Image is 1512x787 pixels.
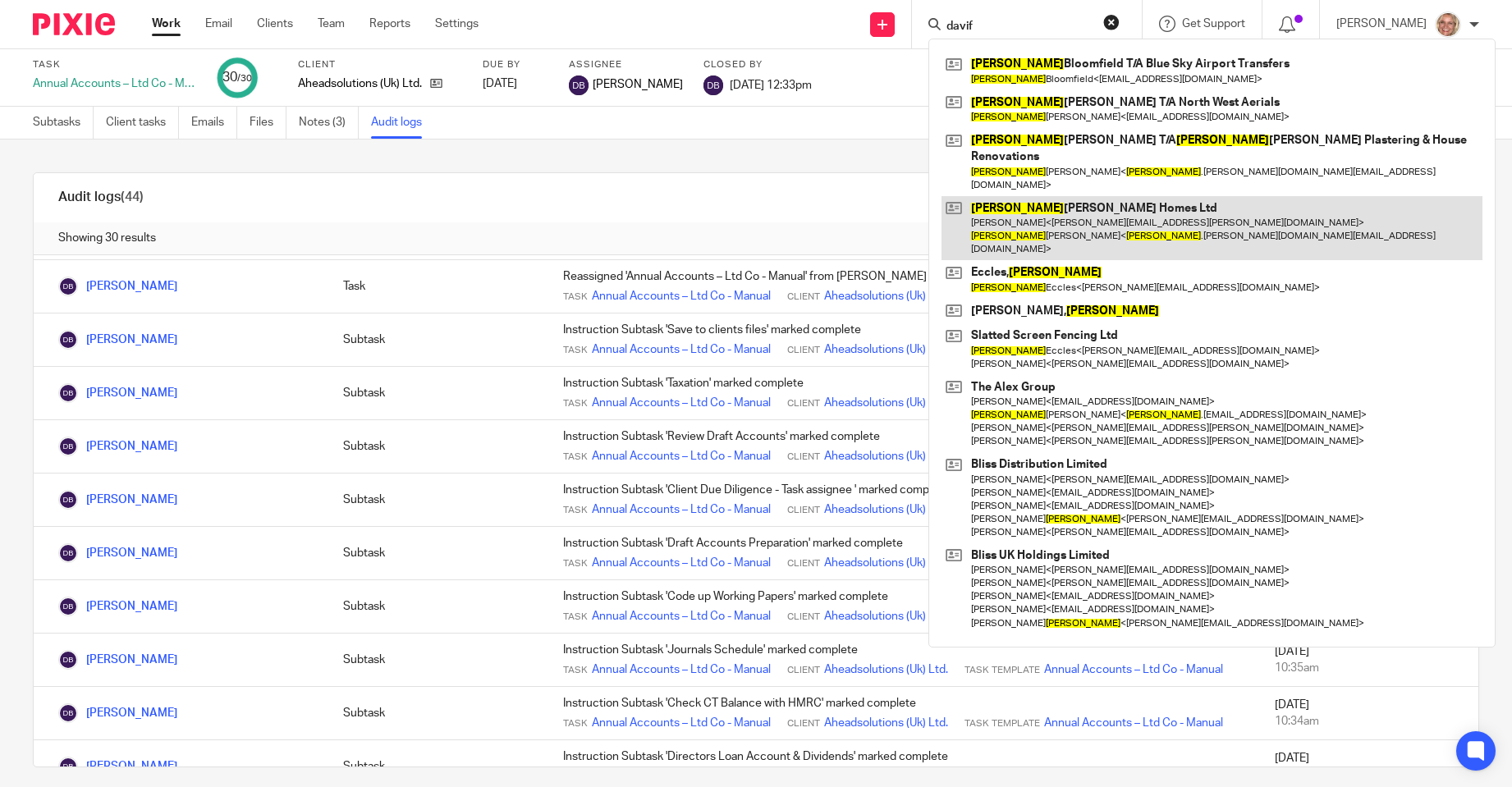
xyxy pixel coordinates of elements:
[327,313,547,367] td: Subtask
[1044,661,1223,678] a: Annual Accounts – Ltd Co - Manual
[730,79,812,90] span: [DATE] 12:33pm
[547,260,1258,313] td: Reassigned 'Annual Accounts – Ltd Co - Manual' from [PERSON_NAME] to [PERSON_NAME]
[592,555,771,571] a: Annual Accounts – Ltd Co - Manual
[1435,11,1461,38] img: SJ.jpg
[58,597,78,616] img: Duncan O&#39;Brien
[58,650,78,670] img: Duncan O&#39;Brien
[58,387,177,399] a: [PERSON_NAME]
[824,395,948,411] a: Aheadsolutions (Uk) Ltd.
[58,334,177,345] a: [PERSON_NAME]
[592,288,771,304] a: Annual Accounts – Ltd Co - Manual
[58,490,78,510] img: Duncan O&#39;Brien
[58,441,177,452] a: [PERSON_NAME]
[547,313,1258,367] td: Instruction Subtask 'Save to clients files' marked complete
[592,715,771,731] a: Annual Accounts – Ltd Co - Manual
[547,687,1258,740] td: Instruction Subtask 'Check CT Balance with HMRC' marked complete
[327,420,547,474] td: Subtask
[703,75,723,95] img: svg%3E
[592,661,771,678] a: Annual Accounts – Ltd Co - Manual
[58,601,177,612] a: [PERSON_NAME]
[191,107,237,139] a: Emails
[58,494,177,506] a: [PERSON_NAME]
[592,341,771,358] a: Annual Accounts – Ltd Co - Manual
[787,664,820,677] span: Client
[58,547,177,559] a: [PERSON_NAME]
[964,717,1040,730] span: Task Template
[787,717,820,730] span: Client
[824,341,948,358] a: Aheadsolutions (Uk) Ltd.
[1182,18,1245,30] span: Get Support
[592,448,771,464] a: Annual Accounts – Ltd Co - Manual
[824,608,948,625] a: Aheadsolutions (Uk) Ltd.
[327,474,547,527] td: Subtask
[563,611,588,624] span: Task
[205,16,232,32] a: Email
[563,664,588,677] span: Task
[592,395,771,411] a: Annual Accounts – Ltd Co - Manual
[1275,660,1462,676] div: 10:35am
[318,16,345,32] a: Team
[483,75,548,92] div: [DATE]
[787,451,820,464] span: Client
[787,557,820,570] span: Client
[298,75,422,92] p: Aheadsolutions (Uk) Ltd.
[1103,14,1120,30] button: Clear
[327,634,547,687] td: Subtask
[327,687,547,740] td: Subtask
[250,107,286,139] a: Files
[152,16,181,32] a: Work
[33,75,197,92] div: Annual Accounts – Ltd Co - Manual
[371,107,434,139] a: Audit logs
[824,555,948,571] a: Aheadsolutions (Uk) Ltd.
[327,367,547,420] td: Subtask
[58,761,177,772] a: [PERSON_NAME]
[824,288,948,304] a: Aheadsolutions (Uk) Ltd.
[563,397,588,410] span: Task
[58,330,78,350] img: Duncan O&#39;Brien
[33,13,115,35] img: Pixie
[563,344,588,357] span: Task
[58,757,78,776] img: Duncan O&#39;Brien
[592,501,771,518] a: Annual Accounts – Ltd Co - Manual
[58,383,78,403] img: Duncan O&#39;Brien
[369,16,410,32] a: Reports
[593,76,683,93] span: [PERSON_NAME]
[327,260,547,313] td: Task
[1258,634,1478,687] td: [DATE]
[106,107,179,139] a: Client tasks
[237,74,252,83] small: /30
[58,277,78,296] img: Duncan O&#39;Brien
[1275,713,1462,730] div: 10:34am
[824,715,948,731] a: Aheadsolutions (Uk) Ltd.
[547,634,1258,687] td: Instruction Subtask 'Journals Schedule' marked complete
[1044,715,1223,731] a: Annual Accounts – Ltd Co - Manual
[563,451,588,464] span: Task
[327,527,547,580] td: Subtask
[1336,16,1427,32] p: [PERSON_NAME]
[592,608,771,625] a: Annual Accounts – Ltd Co - Manual
[824,448,948,464] a: Aheadsolutions (Uk) Ltd.
[58,281,177,292] a: [PERSON_NAME]
[563,504,588,517] span: Task
[327,580,547,634] td: Subtask
[547,474,1258,527] td: Instruction Subtask 'Client Due Diligence - Task assignee ' marked complete
[563,717,588,730] span: Task
[787,504,820,517] span: Client
[58,654,177,666] a: [PERSON_NAME]
[298,58,462,71] label: Client
[33,107,94,139] a: Subtasks
[787,611,820,624] span: Client
[547,420,1258,474] td: Instruction Subtask 'Review Draft Accounts' marked complete
[964,664,1040,677] span: Task Template
[58,437,78,456] img: Duncan O&#39;Brien
[299,107,359,139] a: Notes (3)
[569,75,589,95] img: svg%3E
[547,527,1258,580] td: Instruction Subtask 'Draft Accounts Preparation' marked complete
[547,367,1258,420] td: Instruction Subtask 'Taxation' marked complete
[222,68,252,87] div: 30
[1275,766,1462,783] div: 10:30am
[824,501,948,518] a: Aheadsolutions (Uk) Ltd.
[58,707,177,719] a: [PERSON_NAME]
[1258,687,1478,740] td: [DATE]
[483,58,548,71] label: Due by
